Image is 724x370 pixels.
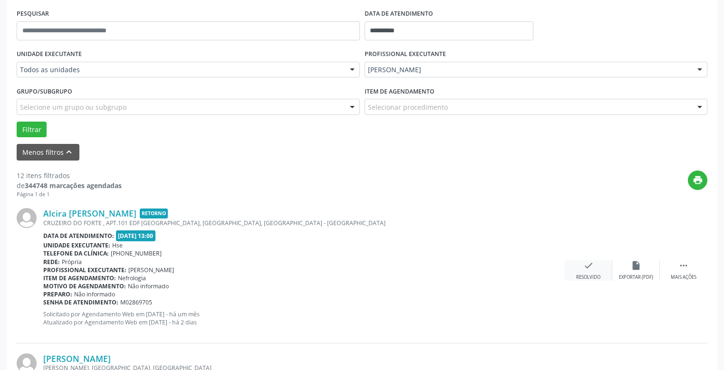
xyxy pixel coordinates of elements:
[17,47,82,62] label: UNIDADE EXECUTANTE
[576,274,600,281] div: Resolvido
[368,102,448,112] span: Selecionar procedimento
[17,144,79,161] button: Menos filtroskeyboard_arrow_up
[365,47,446,62] label: PROFISSIONAL EXECUTANTE
[140,209,168,218] span: Retorno
[43,290,72,298] b: Preparo:
[688,171,707,190] button: print
[43,282,126,290] b: Motivo de agendamento:
[671,274,696,281] div: Mais ações
[20,102,126,112] span: Selecione um grupo ou subgrupo
[631,260,641,271] i: insert_drive_file
[17,208,37,228] img: img
[368,65,688,75] span: [PERSON_NAME]
[365,7,433,21] label: DATA DE ATENDIMENTO
[43,353,111,364] a: [PERSON_NAME]
[43,266,126,274] b: Profissional executante:
[112,241,123,249] span: Hse
[128,266,174,274] span: [PERSON_NAME]
[17,122,47,138] button: Filtrar
[25,181,122,190] strong: 344748 marcações agendadas
[64,147,74,157] i: keyboard_arrow_up
[128,282,169,290] span: Não informado
[43,232,114,240] b: Data de atendimento:
[111,249,162,257] span: [PHONE_NUMBER]
[43,219,565,227] div: CRUZEIRO DO FORTE , APT.101 EDF [GEOGRAPHIC_DATA], [GEOGRAPHIC_DATA], [GEOGRAPHIC_DATA] - [GEOGRA...
[62,258,82,266] span: Própria
[619,274,653,281] div: Exportar (PDF)
[43,258,60,266] b: Rede:
[43,208,136,218] a: Alcira [PERSON_NAME]
[43,310,565,326] p: Solicitado por Agendamento Web em [DATE] - há um mês Atualizado por Agendamento Web em [DATE] - h...
[43,241,110,249] b: Unidade executante:
[17,180,122,190] div: de
[120,298,152,306] span: M02869705
[74,290,115,298] span: Não informado
[20,65,340,75] span: Todos as unidades
[17,171,122,180] div: 12 itens filtrados
[43,298,118,306] b: Senha de atendimento:
[17,7,49,21] label: PESQUISAR
[693,175,703,185] i: print
[365,84,434,99] label: Item de agendamento
[17,190,122,199] div: Página 1 de 1
[17,84,72,99] label: Grupo/Subgrupo
[43,249,109,257] b: Telefone da clínica:
[116,230,156,241] span: [DATE] 13:00
[43,274,116,282] b: Item de agendamento:
[118,274,146,282] span: Nefrologia
[678,260,689,271] i: 
[583,260,594,271] i: check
